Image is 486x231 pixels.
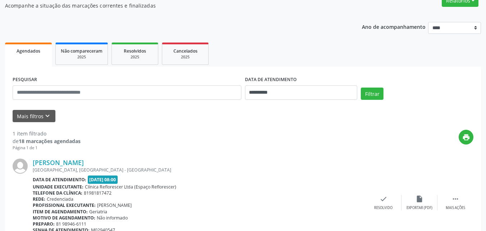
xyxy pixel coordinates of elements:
[13,145,81,151] div: Página 1 de 1
[361,88,383,100] button: Filtrar
[117,54,153,60] div: 2025
[374,205,392,210] div: Resolvido
[33,215,95,221] b: Motivo de agendamento:
[33,167,365,173] div: [GEOGRAPHIC_DATA], [GEOGRAPHIC_DATA] - [GEOGRAPHIC_DATA]
[5,2,338,9] p: Acompanhe a situação das marcações correntes e finalizadas
[61,48,103,54] span: Não compareceram
[61,54,103,60] div: 2025
[13,130,81,137] div: 1 item filtrado
[13,159,28,174] img: img
[56,221,86,227] span: 81 98946-6111
[33,159,84,166] a: [PERSON_NAME]
[17,48,40,54] span: Agendados
[167,54,203,60] div: 2025
[462,133,470,141] i: print
[97,202,132,208] span: [PERSON_NAME]
[33,177,86,183] b: Data de atendimento:
[13,74,37,85] label: PESQUISAR
[97,215,128,221] span: Não informado
[415,195,423,203] i: insert_drive_file
[33,202,96,208] b: Profissional executante:
[33,209,88,215] b: Item de agendamento:
[89,209,107,215] span: Geriatria
[33,184,83,190] b: Unidade executante:
[362,22,426,31] p: Ano de acompanhamento
[13,110,55,123] button: Mais filtroskeyboard_arrow_down
[44,112,51,120] i: keyboard_arrow_down
[88,176,118,184] span: [DATE] 08:00
[19,138,81,145] strong: 18 marcações agendadas
[446,205,465,210] div: Mais ações
[459,130,473,145] button: print
[33,190,82,196] b: Telefone da clínica:
[173,48,197,54] span: Cancelados
[451,195,459,203] i: 
[47,196,73,202] span: Credenciada
[85,184,176,190] span: Clínica Reflorescer Ltda (Espaço Reflorescer)
[84,190,112,196] span: 81981817472
[406,205,432,210] div: Exportar (PDF)
[13,137,81,145] div: de
[33,196,45,202] b: Rede:
[380,195,387,203] i: check
[124,48,146,54] span: Resolvidos
[33,221,55,227] b: Preparo:
[245,74,297,85] label: DATA DE ATENDIMENTO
